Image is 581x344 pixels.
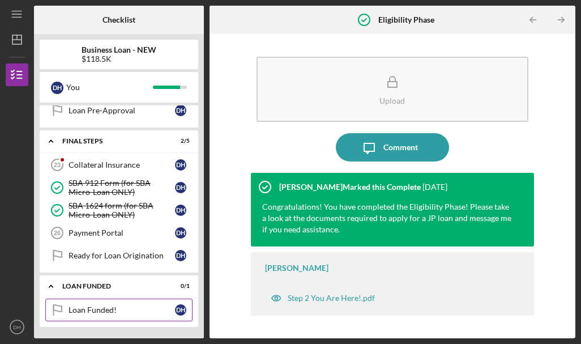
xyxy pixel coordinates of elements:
[175,304,186,316] div: D H
[54,162,61,168] tspan: 23
[175,105,186,116] div: D H
[82,54,156,63] div: $118.5K
[13,324,21,330] text: DH
[69,201,175,219] div: SBA 1624 form (for SBA Micro-Loan ONLY)
[69,160,175,169] div: Collateral Insurance
[62,138,161,145] div: FINAL STEPS
[66,78,153,97] div: You
[45,244,193,267] a: Ready for Loan OriginationDH
[45,176,193,199] a: SBA 912 Form (for SBA Micro-Loan ONLY)DH
[378,15,434,24] b: Eligibility Phase
[279,182,421,192] div: [PERSON_NAME] Marked this Complete
[45,99,193,122] a: Loan Pre-ApprovalDH
[175,182,186,193] div: D H
[169,283,190,290] div: 0 / 1
[45,299,193,321] a: Loan Funded!DH
[169,138,190,145] div: 2 / 5
[69,106,175,115] div: Loan Pre-Approval
[102,15,135,24] b: Checklist
[51,82,63,94] div: D H
[175,227,186,239] div: D H
[175,159,186,171] div: D H
[69,305,175,315] div: Loan Funded!
[54,230,61,236] tspan: 26
[69,251,175,260] div: Ready for Loan Origination
[265,264,328,273] div: [PERSON_NAME]
[383,133,418,162] div: Comment
[45,154,193,176] a: 23Collateral InsuranceDH
[6,316,28,338] button: DH
[69,179,175,197] div: SBA 912 Form (for SBA Micro-Loan ONLY)
[175,205,186,216] div: D H
[336,133,449,162] button: Comment
[69,228,175,237] div: Payment Portal
[288,294,375,303] div: Step 2 You Are Here!.pdf
[45,199,193,222] a: SBA 1624 form (for SBA Micro-Loan ONLY)DH
[379,96,405,105] div: Upload
[82,45,156,54] b: Business Loan - NEW
[265,287,381,309] button: Step 2 You Are Here!.pdf
[257,57,529,122] button: Upload
[422,182,447,192] time: 2025-09-05 20:20
[175,250,186,261] div: D H
[62,283,161,290] div: LOAN FUNDED
[45,222,193,244] a: 26Payment PortalDH
[262,201,512,235] div: Congratulations! You have completed the Eligibility Phase! Please take a look at the documents re...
